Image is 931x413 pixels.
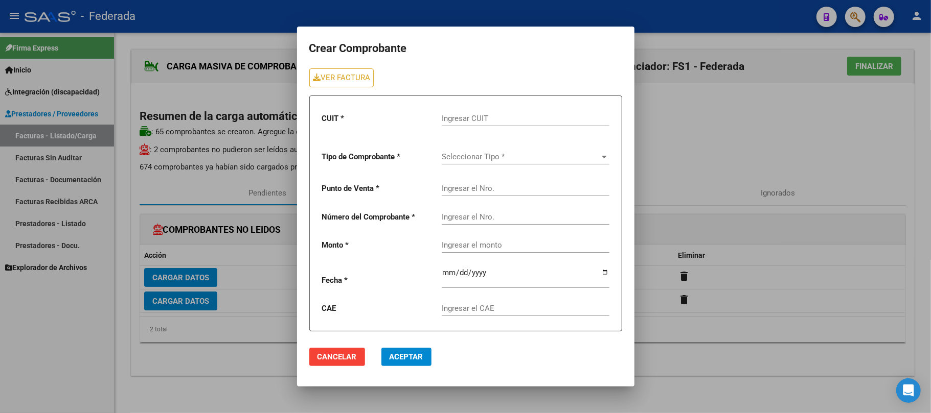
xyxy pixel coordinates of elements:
[322,151,434,163] p: Tipo de Comprobante *
[322,183,434,195] p: Punto de Venta *
[322,211,434,223] p: Número del Comprobante *
[317,352,357,361] span: Cancelar
[390,352,423,361] span: Aceptar
[309,39,622,58] h1: Crear Comprobante
[322,239,434,251] p: Monto *
[322,113,434,125] p: CUIT *
[381,348,432,366] button: Aceptar
[309,348,365,366] button: Cancelar
[322,275,434,286] p: Fecha *
[442,152,600,161] span: Seleccionar Tipo *
[322,303,434,314] p: CAE
[896,378,921,403] div: Open Intercom Messenger
[309,68,374,87] a: VER FACTURA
